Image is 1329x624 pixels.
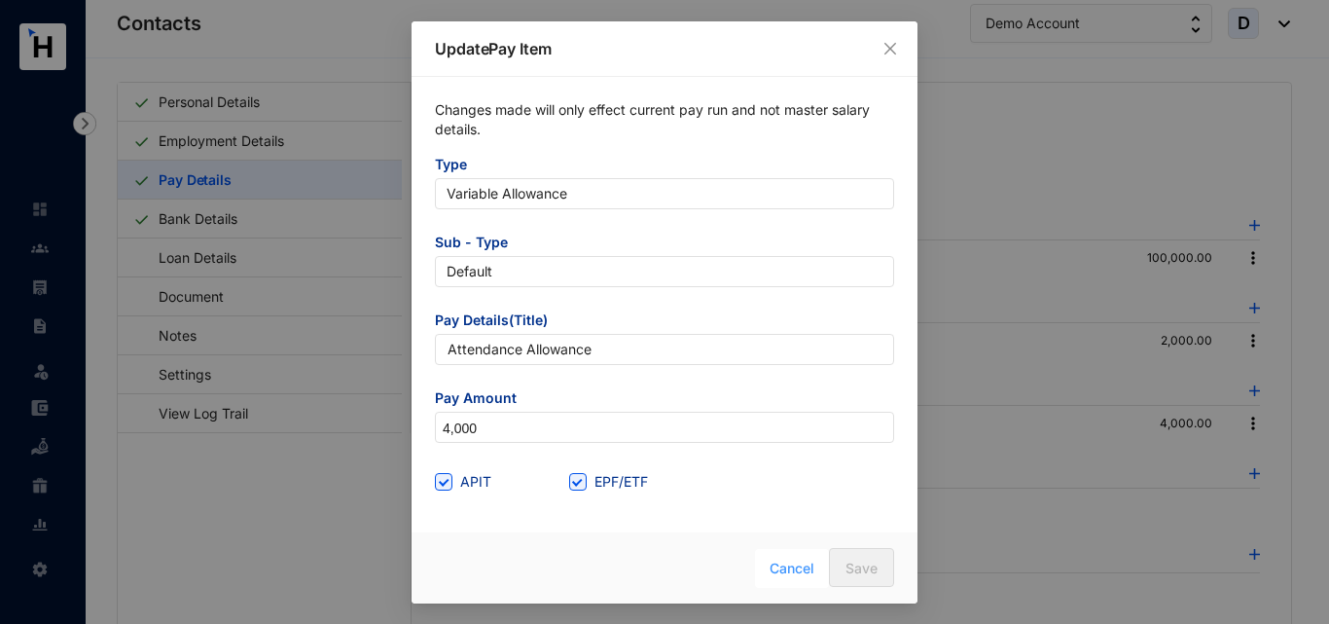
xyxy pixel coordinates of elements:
[435,100,894,155] p: Changes made will only effect current pay run and not master salary details.
[435,37,894,60] p: Update Pay Item
[880,38,901,59] button: Close
[447,179,882,208] span: Variable Allowance
[452,471,499,493] span: APIT
[829,548,894,587] button: Save
[435,334,894,365] input: Pay item title
[436,413,893,444] input: Amount
[435,311,894,334] span: Pay Details(Title)
[755,549,829,588] button: Cancel
[435,233,894,256] span: Sub - Type
[587,471,656,493] span: EPF/ETF
[435,155,894,178] span: Type
[435,388,894,412] span: Pay Amount
[447,257,882,286] span: Default
[882,41,898,56] span: close
[770,558,814,579] span: Cancel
